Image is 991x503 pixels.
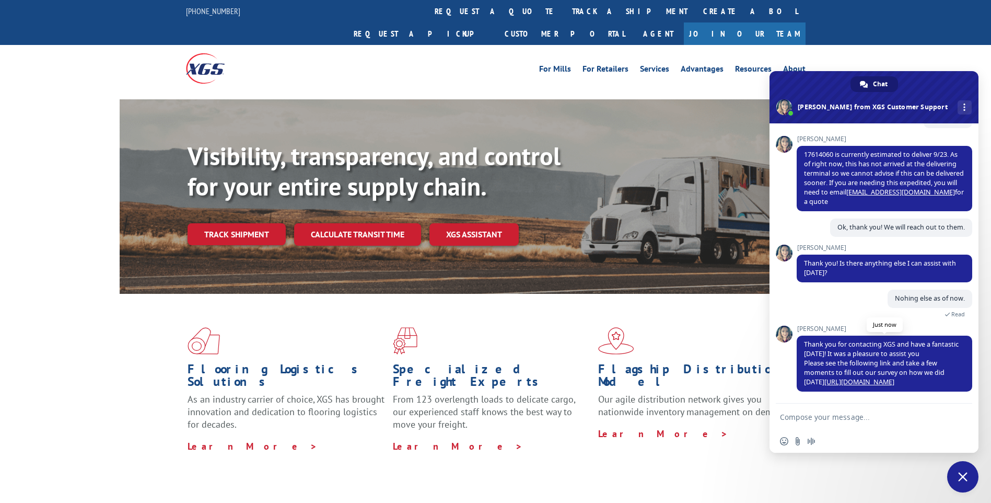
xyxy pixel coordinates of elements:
[824,378,894,386] a: [URL][DOMAIN_NAME]
[188,223,286,245] a: Track shipment
[837,223,965,232] span: Ok, thank you! We will reach out to them.
[947,461,978,493] div: Close chat
[846,188,955,197] a: [EMAIL_ADDRESS][DOMAIN_NAME]
[895,294,965,303] span: Nohing else as of now.
[807,437,815,445] span: Audio message
[598,428,728,440] a: Learn More >
[393,363,590,393] h1: Specialized Freight Experts
[640,65,669,76] a: Services
[429,223,519,246] a: XGS ASSISTANT
[797,135,972,143] span: [PERSON_NAME]
[681,65,724,76] a: Advantages
[684,22,806,45] a: Join Our Team
[797,244,972,251] span: [PERSON_NAME]
[188,327,220,355] img: xgs-icon-total-supply-chain-intelligence-red
[346,22,497,45] a: Request a pickup
[539,65,571,76] a: For Mills
[188,440,318,452] a: Learn More >
[951,311,965,318] span: Read
[598,363,796,393] h1: Flagship Distribution Model
[497,22,633,45] a: Customer Portal
[294,223,421,246] a: Calculate transit time
[393,393,590,440] p: From 123 overlength loads to delicate cargo, our experienced staff knows the best way to move you...
[188,393,384,430] span: As an industry carrier of choice, XGS has brought innovation and dedication to flooring logistics...
[804,259,956,277] span: Thank you! Is there anything else I can assist with [DATE]?
[582,65,628,76] a: For Retailers
[186,6,240,16] a: [PHONE_NUMBER]
[780,437,788,445] span: Insert an emoji
[794,437,802,445] span: Send a file
[850,76,898,92] div: Chat
[804,340,959,386] span: Thank you for contacting XGS and have a fantastic [DATE]! It was a pleasure to assist you Please ...
[735,65,772,76] a: Resources
[780,413,945,422] textarea: Compose your message...
[958,100,972,115] div: More channels
[598,327,634,355] img: xgs-icon-flagship-distribution-model-red
[797,325,972,333] span: [PERSON_NAME]
[598,393,790,418] span: Our agile distribution network gives you nationwide inventory management on demand.
[783,65,806,76] a: About
[188,363,385,393] h1: Flooring Logistics Solutions
[804,150,964,206] span: 17614060 is currently estimated to deliver 9/23. As of right now, this has not arrived at the del...
[188,140,561,202] b: Visibility, transparency, and control for your entire supply chain.
[633,22,684,45] a: Agent
[393,327,417,355] img: xgs-icon-focused-on-flooring-red
[393,440,523,452] a: Learn More >
[873,76,888,92] span: Chat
